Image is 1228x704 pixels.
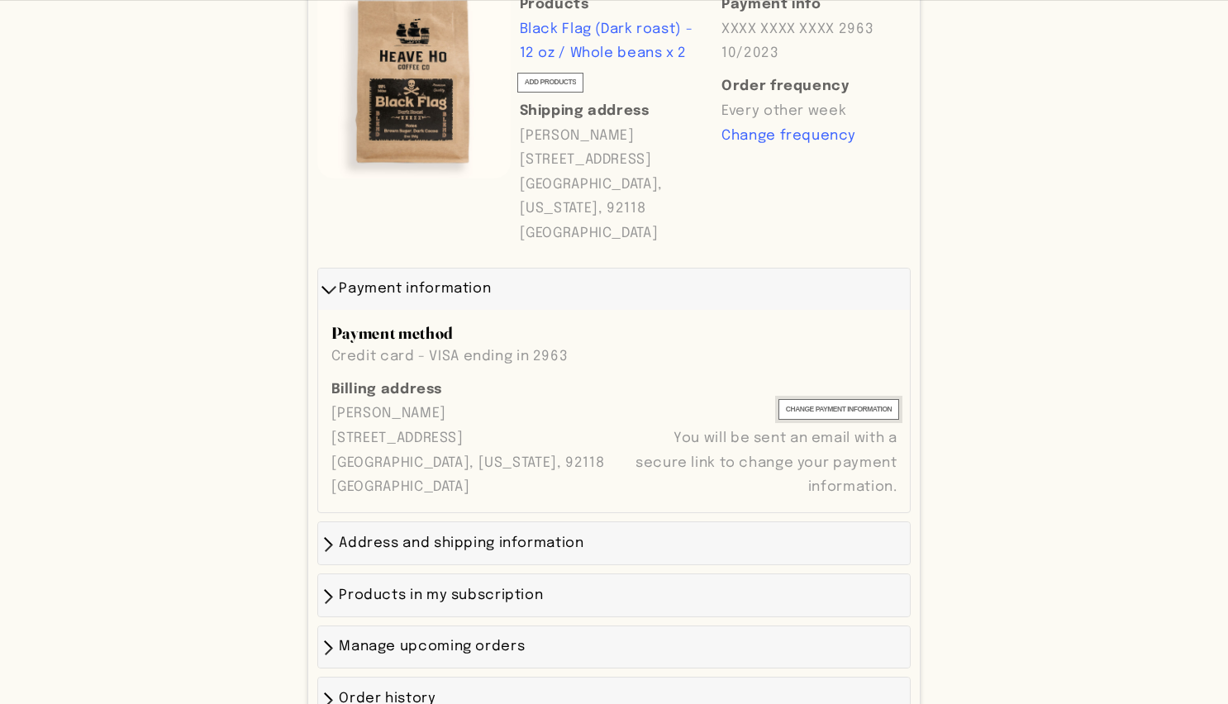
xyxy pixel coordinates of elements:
[721,99,907,124] p: Every other week
[318,269,910,311] div: Payment information
[517,73,583,93] button: ADD PRODUCTS
[525,76,577,89] span: ADD PRODUCTS
[721,17,907,42] p: XXXX XXXX XXXX 2963
[339,640,525,654] span: Manage upcoming orders
[520,124,705,149] p: [PERSON_NAME]
[339,536,583,550] span: Address and shipping information
[520,173,705,221] p: [GEOGRAPHIC_DATA], [US_STATE], 92118
[721,124,907,149] span: Change frequency
[318,626,910,668] div: Manage upcoming orders
[331,345,897,369] p: Credit card - VISA ending in 2963
[520,22,693,61] a: Black Flag (Dark roast) - 12 oz / Whole beans x 2
[721,41,907,66] p: 10/2023
[778,399,899,419] button: Change payment information
[331,475,608,500] p: [GEOGRAPHIC_DATA]
[331,451,608,476] p: [GEOGRAPHIC_DATA], [US_STATE], 92118
[520,99,650,124] span: Shipping address
[331,378,442,402] span: Billing address
[786,403,892,416] span: Change payment information
[331,426,608,451] p: [STREET_ADDRESS]
[721,74,907,99] span: Order frequency
[520,221,705,246] p: [GEOGRAPHIC_DATA]
[339,588,543,602] span: Products in my subscription
[339,282,491,296] span: Payment information
[621,426,897,500] p: You will be sent an email with a secure link to change your payment information.
[520,148,705,173] p: [STREET_ADDRESS]
[318,522,910,564] div: Address and shipping information
[331,323,897,344] h3: Payment method
[331,402,608,426] p: [PERSON_NAME]
[318,574,910,616] div: Products in my subscription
